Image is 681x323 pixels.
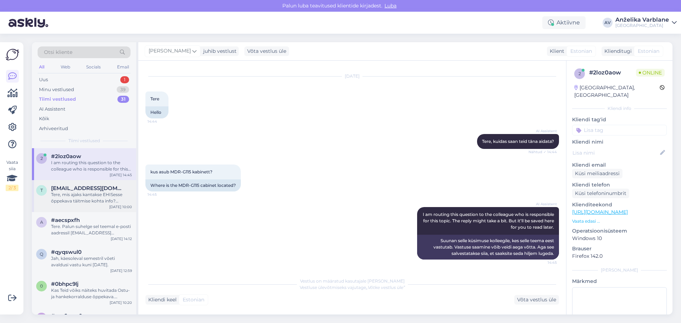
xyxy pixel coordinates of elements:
span: kus asub MDR-G115 kabinett? [150,169,212,174]
p: Kliendi email [572,161,667,169]
p: Kliendi nimi [572,138,667,146]
span: Online [636,69,665,77]
span: 14:45 [148,192,174,197]
img: Askly Logo [6,48,19,61]
div: [DATE] 14:45 [110,172,132,178]
div: Where is the MDR-G115 cabinet located? [145,179,241,191]
span: 0 [40,283,43,289]
div: Hello [145,106,168,118]
div: 2 / 3 [6,185,18,191]
div: 1 [120,76,129,83]
span: Tiimi vestlused [68,138,100,144]
div: juhib vestlust [200,48,237,55]
p: Firefox 142.0 [572,252,667,260]
div: [DATE] 10:00 [109,204,132,210]
div: Tere, mis ajaks kantakse EHISesse õppekava täitmise kohta info? Vajaduspõhise õppetoetuse taotlus... [51,191,132,204]
div: Uus [39,76,48,83]
p: Märkmed [572,278,667,285]
div: AV [603,18,613,28]
div: [DATE] [145,73,559,79]
p: Operatsioonisüsteem [572,227,667,235]
div: Suunan selle küsimuse kolleegile, kes selle teema eest vastutab. Vastuse saamine võib veidi aega ... [417,235,559,260]
div: Tiimi vestlused [39,96,76,103]
a: Anželika Varblane[GEOGRAPHIC_DATA] [615,17,677,28]
div: Kas Teid võiks näiteks huvitada Ostu- ja hankekorralduse õppekava. Õppekava leiate siit: [URL][DO... [51,287,132,300]
span: AI Assistent [530,128,557,134]
div: Aktiivne [542,16,586,29]
div: # 2loz0aow [589,68,636,77]
div: Kliendi info [572,105,667,112]
span: t [40,188,43,193]
div: Küsi meiliaadressi [572,169,622,178]
div: Klienditugi [602,48,632,55]
div: Jah, käesoleval semestril võeti avaldusi vastu kuni [DATE]. [51,255,132,268]
span: #qyqswul0 [51,249,82,255]
span: Otsi kliente [44,49,72,56]
p: Vaata edasi ... [572,218,667,224]
span: #2loz0aow [51,153,81,160]
span: Tere [150,96,159,101]
p: Kliendi tag'id [572,116,667,123]
div: Võta vestlus üle [244,46,289,56]
input: Lisa nimi [572,149,659,157]
span: I am routing this question to the colleague who is responsible for this topic. The reply might ta... [423,212,555,230]
div: All [38,62,46,72]
div: 31 [117,96,129,103]
span: teeleme@gmail.com [51,185,125,191]
div: Klient [547,48,564,55]
input: Lisa tag [572,125,667,135]
div: Tere. Palun suhelge sel teemal e-posti aadressil [EMAIL_ADDRESS][DOMAIN_NAME] [51,223,132,236]
i: „Võtke vestlus üle” [366,285,405,290]
span: a [40,219,43,225]
div: [DATE] 14:12 [111,236,132,241]
div: Web [59,62,72,72]
span: Tere, kuidas saan teid täna aidata? [482,139,554,144]
span: #rpy6ywp0 [51,313,82,319]
div: Minu vestlused [39,86,74,93]
div: Socials [85,62,102,72]
span: Estonian [638,48,659,55]
span: 14:45 [530,260,557,265]
span: Vestlus on määratud kasutajale [PERSON_NAME] [300,278,405,284]
div: Anželika Varblane [615,17,669,23]
span: 2 [40,156,43,161]
span: 14:44 [148,119,174,124]
span: [PERSON_NAME] [149,47,191,55]
span: 2 [578,71,581,76]
span: #aecspxfh [51,217,80,223]
div: Email [116,62,131,72]
p: Kliendi telefon [572,181,667,189]
span: AI Assistent [530,201,557,207]
div: Kliendi keel [145,296,177,303]
div: Arhiveeritud [39,125,68,132]
div: Võta vestlus üle [514,295,559,305]
span: Estonian [183,296,204,303]
div: [GEOGRAPHIC_DATA] [615,23,669,28]
div: [PERSON_NAME] [572,267,667,273]
div: [DATE] 10:20 [110,300,132,305]
span: Estonian [570,48,592,55]
div: Küsi telefoninumbrit [572,189,629,198]
span: q [40,251,43,257]
span: Luba [382,2,399,9]
div: I am routing this question to the colleague who is responsible for this topic. The reply might ta... [51,160,132,172]
div: AI Assistent [39,106,65,113]
div: 39 [117,86,129,93]
span: Vestluse ülevõtmiseks vajutage [300,285,405,290]
p: Windows 10 [572,235,667,242]
div: Kõik [39,115,49,122]
div: [GEOGRAPHIC_DATA], [GEOGRAPHIC_DATA] [574,84,660,99]
div: Vaata siia [6,159,18,191]
p: Klienditeekond [572,201,667,208]
span: Nähtud ✓ 14:44 [528,149,557,155]
div: [DATE] 12:59 [110,268,132,273]
p: Brauser [572,245,667,252]
span: #0bhpc9lj [51,281,78,287]
a: [URL][DOMAIN_NAME] [572,209,628,215]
